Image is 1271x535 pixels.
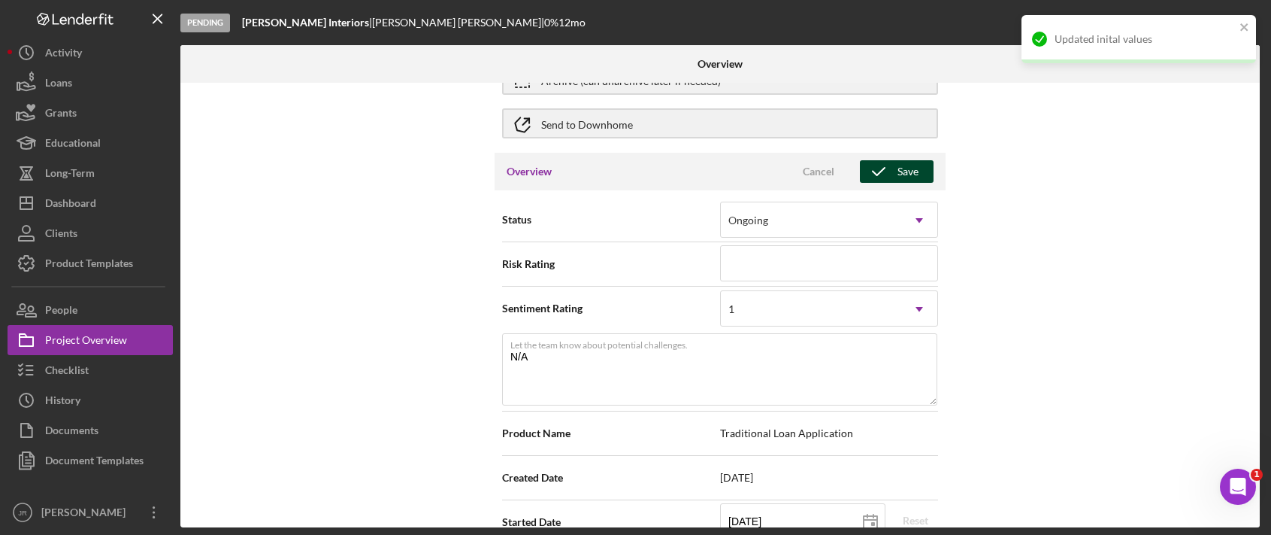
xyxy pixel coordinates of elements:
[45,218,77,252] div: Clients
[698,58,743,70] b: Overview
[45,445,144,479] div: Document Templates
[8,248,173,278] button: Product Templates
[1239,21,1250,35] button: close
[45,188,96,222] div: Dashboard
[897,160,918,183] div: Save
[45,325,127,359] div: Project Overview
[8,188,173,218] button: Dashboard
[8,325,173,355] button: Project Overview
[803,160,834,183] div: Cancel
[8,98,173,128] button: Grants
[502,257,720,272] span: Risk Rating
[45,415,98,449] div: Documents
[1055,33,1235,45] div: Updated inital values
[8,415,173,445] button: Documents
[18,509,27,517] text: JR
[8,218,173,248] button: Clients
[1251,469,1263,481] span: 1
[45,355,89,389] div: Checklist
[502,470,720,485] span: Created Date
[893,509,938,532] button: Reset
[8,128,173,158] button: Educational
[45,68,72,102] div: Loans
[502,108,938,138] button: Send to Downhome
[38,497,135,531] div: [PERSON_NAME]
[720,472,938,484] span: [DATE]
[45,128,101,162] div: Educational
[242,17,372,29] div: |
[502,426,720,441] span: Product Name
[502,333,937,406] textarea: N/A
[45,385,80,419] div: History
[45,295,77,329] div: People
[8,445,173,476] button: Document Templates
[372,17,544,29] div: [PERSON_NAME] [PERSON_NAME] |
[507,164,552,179] h3: Overview
[558,17,586,29] div: 12 mo
[502,301,720,316] span: Sentiment Rating
[728,303,734,315] div: 1
[860,160,934,183] button: Save
[8,38,173,68] button: Activity
[242,16,369,29] b: [PERSON_NAME] Interiors
[8,295,173,325] button: People
[728,214,768,226] div: Ongoing
[903,509,928,532] div: Reset
[510,334,937,351] label: Let the team know about potential challenges.
[45,158,95,192] div: Long-Term
[720,427,938,439] span: Traditional Loan Application
[45,98,77,132] div: Grants
[781,160,856,183] button: Cancel
[8,355,173,385] button: Checklist
[45,38,82,71] div: Activity
[502,515,720,530] span: Started Date
[541,110,633,137] div: Send to Downhome
[8,497,173,527] button: JR[PERSON_NAME]
[180,14,230,32] div: Pending
[502,212,720,227] span: Status
[1220,469,1256,505] iframe: Intercom live chat
[8,68,173,98] button: Loans
[45,248,133,282] div: Product Templates
[544,17,558,29] div: 0 %
[8,385,173,415] button: History
[8,158,173,188] button: Long-Term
